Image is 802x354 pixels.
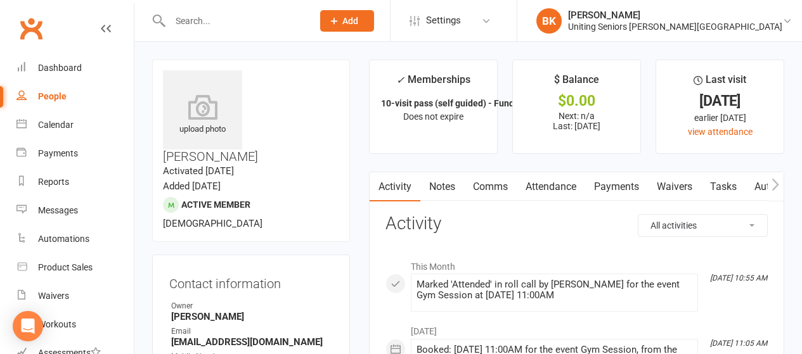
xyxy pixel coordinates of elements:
button: Add [320,10,374,32]
a: Reports [16,168,134,196]
a: Payments [16,139,134,168]
a: People [16,82,134,111]
a: Calendar [16,111,134,139]
div: Memberships [396,72,470,95]
div: Email [171,326,333,338]
li: This Month [385,253,768,274]
p: Next: n/a Last: [DATE] [524,111,629,131]
div: Uniting Seniors [PERSON_NAME][GEOGRAPHIC_DATA] [568,21,782,32]
div: Payments [38,148,78,158]
span: Does not expire [403,111,463,122]
a: Workouts [16,310,134,339]
a: Product Sales [16,253,134,282]
a: Tasks [701,172,746,201]
div: Automations [38,234,89,244]
a: view attendance [688,127,753,137]
div: earlier [DATE] [668,111,772,125]
div: Workouts [38,319,76,329]
li: [DATE] [385,318,768,338]
div: [PERSON_NAME] [568,9,782,21]
i: ✓ [396,74,404,86]
div: Messages [38,205,78,215]
i: [DATE] 10:55 AM [710,274,767,282]
a: Payments [585,172,648,201]
h3: Activity [385,214,768,234]
div: Marked 'Attended' in roll call by [PERSON_NAME] for the event Gym Session at [DATE] 11:00AM [417,279,692,301]
time: Added [DATE] [163,180,221,192]
div: Reports [38,177,69,187]
a: Clubworx [15,13,47,44]
span: Add [342,16,358,26]
div: Open Intercom Messenger [13,311,43,341]
strong: [PERSON_NAME] [171,311,333,322]
a: Comms [464,172,517,201]
div: Owner [171,300,333,312]
h3: Contact information [169,272,333,291]
a: Waivers [648,172,701,201]
div: Last visit [694,72,746,94]
h3: [PERSON_NAME] [163,70,339,163]
a: Automations [16,225,134,253]
span: [DEMOGRAPHIC_DATA] [163,218,262,229]
a: Messages [16,196,134,225]
a: Notes [420,172,464,201]
div: BK [536,8,562,34]
div: People [38,91,67,101]
strong: [EMAIL_ADDRESS][DOMAIN_NAME] [171,336,333,348]
input: Search... [166,12,304,30]
div: [DATE] [668,94,772,108]
div: Dashboard [38,63,82,73]
span: Settings [426,6,461,35]
a: Activity [370,172,420,201]
div: $0.00 [524,94,629,108]
div: $ Balance [554,72,599,94]
a: Attendance [517,172,585,201]
div: Calendar [38,120,74,130]
div: Waivers [38,291,69,301]
i: [DATE] 11:05 AM [710,339,767,348]
div: Product Sales [38,262,93,272]
time: Activated [DATE] [163,165,234,177]
span: Active member [181,199,250,210]
a: Waivers [16,282,134,310]
div: upload photo [163,94,242,136]
strong: 10-visit pass (self guided) - Funded (CHSP... [381,98,559,108]
a: Dashboard [16,54,134,82]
